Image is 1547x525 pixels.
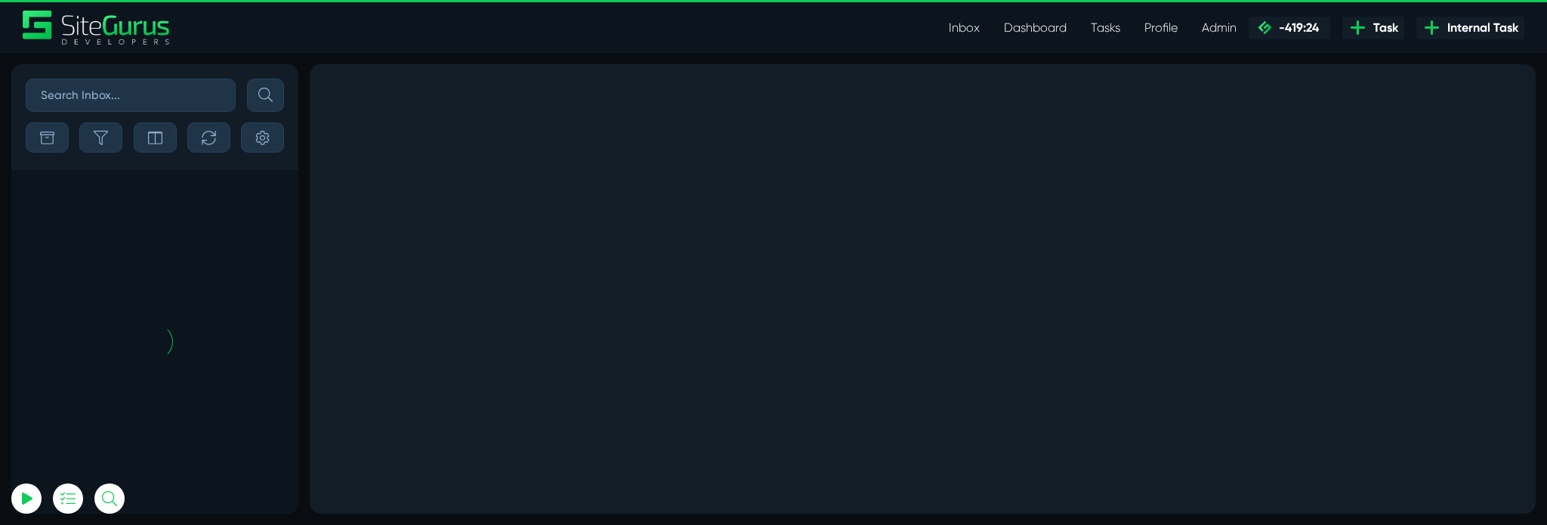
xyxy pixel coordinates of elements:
a: Dashboard [992,13,1079,43]
span: Internal Task [1441,19,1518,37]
input: Search Inbox... [26,79,236,112]
a: Inbox [937,13,992,43]
a: Profile [1132,13,1190,43]
a: Internal Task [1416,17,1524,39]
a: Tasks [1079,13,1132,43]
a: Task [1342,17,1404,39]
img: Sitegurus Logo [23,11,171,45]
a: SiteGurus [23,11,171,45]
span: Task [1367,19,1398,37]
span: -419:24 [1273,20,1319,35]
a: Admin [1190,13,1249,43]
a: -419:24 [1249,17,1330,39]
